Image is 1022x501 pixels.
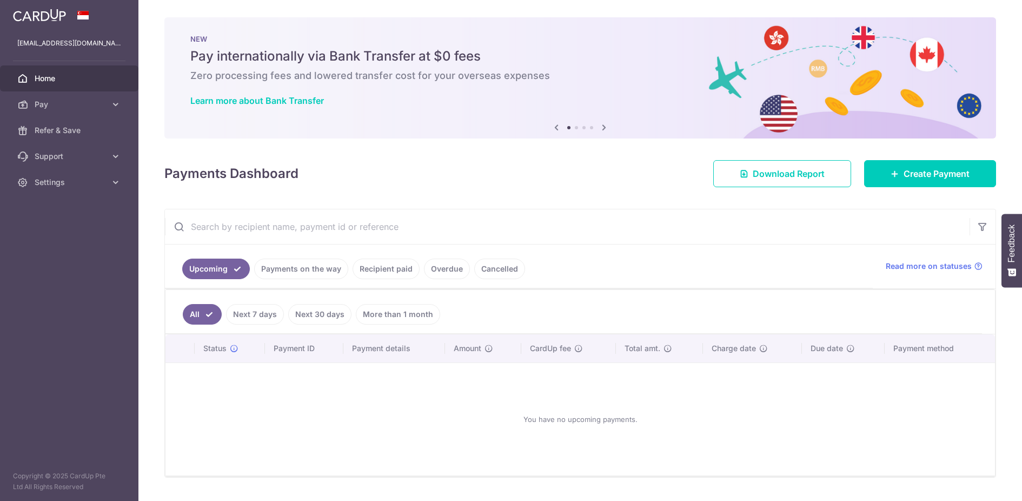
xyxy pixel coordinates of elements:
a: Read more on statuses [886,261,983,272]
span: Settings [35,177,106,188]
h6: Zero processing fees and lowered transfer cost for your overseas expenses [190,69,970,82]
span: Status [203,343,227,354]
span: Create Payment [904,167,970,180]
span: Read more on statuses [886,261,972,272]
p: [EMAIL_ADDRESS][DOMAIN_NAME] [17,38,121,49]
a: All [183,304,222,325]
h5: Pay internationally via Bank Transfer at $0 fees [190,48,970,65]
h4: Payments Dashboard [164,164,298,183]
img: CardUp [13,9,66,22]
th: Payment ID [265,334,343,362]
span: Support [35,151,106,162]
th: Payment method [885,334,995,362]
a: More than 1 month [356,304,440,325]
span: CardUp fee [530,343,571,354]
a: Cancelled [474,259,525,279]
a: Payments on the way [254,259,348,279]
a: Upcoming [182,259,250,279]
span: Download Report [753,167,825,180]
img: Bank transfer banner [164,17,996,139]
p: NEW [190,35,970,43]
input: Search by recipient name, payment id or reference [165,209,970,244]
span: Amount [454,343,481,354]
span: Due date [811,343,843,354]
a: Overdue [424,259,470,279]
button: Feedback - Show survey [1001,214,1022,287]
a: Next 7 days [226,304,284,325]
th: Payment details [343,334,445,362]
a: Create Payment [864,160,996,187]
span: Total amt. [625,343,660,354]
a: Download Report [713,160,851,187]
a: Learn more about Bank Transfer [190,95,324,106]
span: Home [35,73,106,84]
a: Recipient paid [353,259,420,279]
div: You have no upcoming payments. [178,372,982,467]
span: Refer & Save [35,125,106,136]
span: Charge date [712,343,756,354]
span: Feedback [1007,225,1017,262]
span: Pay [35,99,106,110]
a: Next 30 days [288,304,351,325]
